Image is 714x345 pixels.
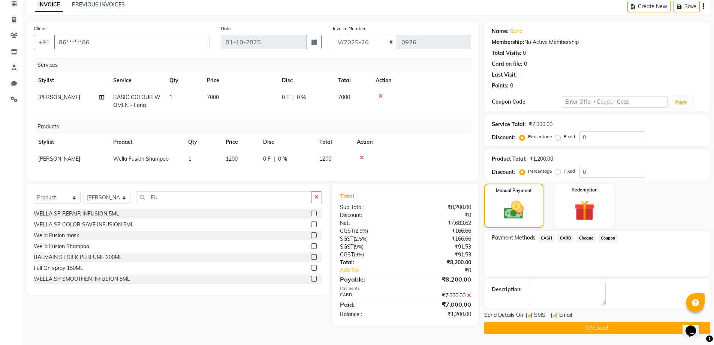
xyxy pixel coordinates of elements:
[334,300,406,309] div: Paid:
[528,133,552,140] label: Percentage
[334,310,406,318] div: Balance :
[572,187,597,193] label: Redemption
[282,93,289,101] span: 0 F
[38,94,80,101] span: [PERSON_NAME]
[371,72,471,89] th: Action
[263,155,271,163] span: 0 F
[568,198,601,223] img: _gift.svg
[34,221,134,229] div: WELLA SP COLOR SAVE INFUSION 5ML
[334,259,406,267] div: Total:
[340,243,353,250] span: SGST
[528,168,552,175] label: Percentage
[334,72,371,89] th: Total
[674,1,700,12] button: Save
[557,234,573,243] span: CARD
[539,234,555,243] span: CASH
[34,243,89,250] div: Wella Fusion Shampoo
[277,72,334,89] th: Disc
[492,38,703,46] div: No Active Membership
[492,98,562,106] div: Coupon Code
[165,72,202,89] th: Qty
[334,251,406,259] div: ( )
[340,285,471,292] div: Payments
[524,60,527,68] div: 0
[340,227,354,234] span: CGST
[492,49,521,57] div: Total Visits:
[406,219,477,227] div: ₹7,683.62
[406,227,477,235] div: ₹166.66
[202,72,277,89] th: Price
[564,168,575,175] label: Fixed
[34,232,79,240] div: Wella Fusion mask
[333,25,365,32] label: Invoice Number
[492,27,509,35] div: Name:
[484,322,710,334] button: Checkout
[278,155,287,163] span: 0 %
[340,235,353,242] span: SGST
[492,82,509,90] div: Points:
[530,155,553,163] div: ₹1,200.00
[72,1,125,8] a: PREVIOUS INVOICES
[136,191,311,203] input: Search or Scan
[226,155,238,162] span: 1200
[492,71,517,79] div: Last Visit:
[109,72,165,89] th: Service
[406,275,477,284] div: ₹8,200.00
[34,25,46,32] label: Client
[34,72,109,89] th: Stylist
[406,243,477,251] div: ₹91.53
[683,315,707,337] iframe: chat widget
[599,234,618,243] span: Coupon
[352,134,471,151] th: Action
[355,244,362,250] span: 9%
[338,94,350,101] span: 7000
[627,1,671,12] button: Create New
[406,203,477,211] div: ₹8,200.00
[34,120,477,134] div: Products
[523,49,526,57] div: 0
[492,168,515,176] div: Discount:
[496,187,532,194] label: Manual Payment
[562,96,668,108] input: Enter Offer / Coupon Code
[334,243,406,251] div: ( )
[492,134,515,142] div: Discount:
[34,275,130,283] div: WELLA SP SMOOTHEN INFUSION 5ML
[34,210,119,218] div: WELLA SP REPAIR INFUSION 5ML
[510,82,513,90] div: 0
[492,60,522,68] div: Card on file:
[334,227,406,235] div: ( )
[334,219,406,227] div: Net:
[355,252,362,258] span: 9%
[492,121,526,128] div: Service Total:
[334,275,406,284] div: Payable:
[188,155,191,162] span: 1
[34,253,122,261] div: BALMAIN ST SILK PERFUME 200ML
[207,94,219,101] span: 7000
[492,286,522,294] div: Description:
[671,96,692,108] button: Apply
[406,251,477,259] div: ₹91.53
[484,311,523,321] span: Send Details On
[510,27,522,35] a: Sana
[334,203,406,211] div: Sub Total:
[492,155,527,163] div: Product Total:
[274,155,275,163] span: |
[340,251,354,258] span: CGST
[334,235,406,243] div: ( )
[34,264,83,272] div: Full On spray 150ML
[54,35,210,49] input: Search by Name/Mobile/Email/Code
[334,211,406,219] div: Discount:
[113,94,160,108] span: BASIC COLOUR WOMEN - Long
[109,134,184,151] th: Product
[319,155,331,162] span: 1200
[406,211,477,219] div: ₹0
[559,311,572,321] span: Email
[518,71,521,79] div: -
[34,134,109,151] th: Stylist
[34,58,477,72] div: Services
[492,234,536,242] span: Payment Methods
[334,267,417,274] a: Add Tip
[221,134,259,151] th: Price
[406,292,477,300] div: ₹7,000.00
[564,133,575,140] label: Fixed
